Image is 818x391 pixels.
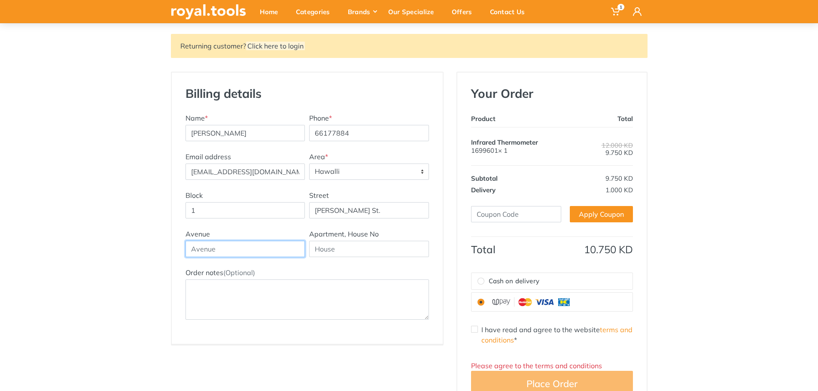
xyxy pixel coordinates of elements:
div: Returning customer? [171,34,648,58]
th: Product [471,113,570,127]
div: Home [254,3,290,21]
input: Block [185,202,305,218]
div: Contact Us [484,3,537,21]
input: Name [185,125,305,141]
span: (Optional) [223,268,255,277]
th: Delivery [471,184,570,196]
input: Email address [185,164,305,180]
div: 9.750 KD [570,142,633,157]
input: Street [309,202,429,218]
h3: Billing details [183,86,307,101]
input: Phone [309,125,429,141]
label: Order notes [185,267,255,278]
th: Subtotal [471,165,570,184]
div: Categories [290,3,342,21]
span: 1.000 KD [605,186,633,194]
label: I have read and agree to the website * [481,324,633,345]
img: royal.tools Logo [171,4,246,19]
span: Cash on delivery [489,276,539,286]
img: upay.png [489,296,575,308]
label: Email address [185,152,231,162]
div: Brands [342,3,382,21]
span: Infrared Thermometer [471,138,538,146]
td: 1699601× 1 [471,127,570,165]
label: Avenue [185,229,210,239]
span: Please agree to the terms and conditions [471,361,602,370]
span: Hawalli [309,164,429,180]
th: Total [471,236,570,255]
input: Avenue [185,241,305,257]
div: Our Specialize [382,3,446,21]
a: Click here to login [246,42,305,50]
h3: Your Order [471,86,633,101]
label: Phone [309,113,332,123]
input: Coupon Code [471,206,561,222]
div: 12.000 KD [570,142,633,149]
label: Name [185,113,208,123]
span: 10.750 KD [584,243,633,256]
td: 9.750 KD [570,165,633,184]
label: Block [185,190,203,200]
a: Apply Coupon [570,206,633,222]
th: Total [570,113,633,127]
div: Offers [446,3,484,21]
label: Area [309,152,328,162]
label: Street [309,190,329,200]
span: Hawalli [310,164,429,179]
span: 1 [617,4,624,10]
label: Apartment, House No [309,229,379,239]
input: House [309,241,429,257]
